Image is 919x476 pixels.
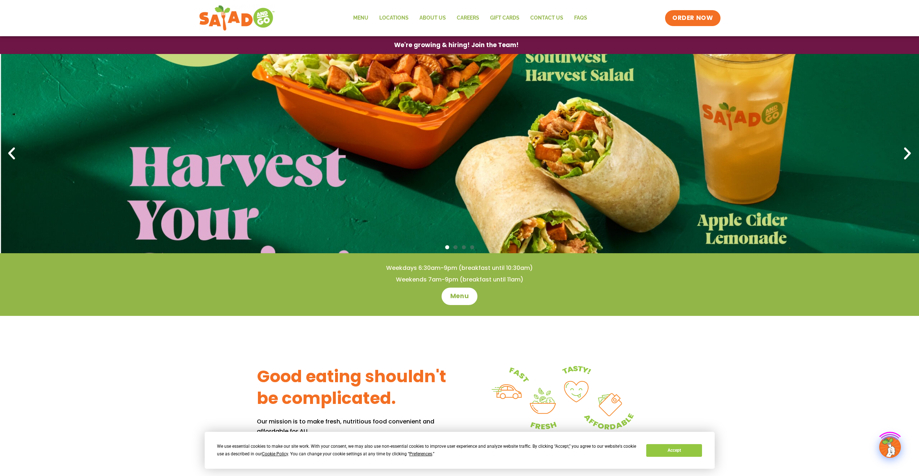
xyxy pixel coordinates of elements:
[348,10,374,26] a: Menu
[462,245,466,249] span: Go to slide 3
[14,276,905,284] h4: Weekends 7am-9pm (breakfast until 11am)
[470,245,474,249] span: Go to slide 4
[348,10,593,26] nav: Menu
[409,451,432,456] span: Preferences
[199,4,275,33] img: new-SAG-logo-768×292
[374,10,414,26] a: Locations
[525,10,569,26] a: Contact Us
[14,264,905,272] h4: Weekdays 6:30am-9pm (breakfast until 10:30am)
[899,146,915,162] div: Next slide
[646,444,702,457] button: Accept
[4,146,20,162] div: Previous slide
[672,14,713,22] span: ORDER NOW
[257,366,460,409] h3: Good eating shouldn't be complicated.
[394,42,519,48] span: We're growing & hiring! Join the Team!
[451,10,485,26] a: Careers
[414,10,451,26] a: About Us
[383,37,530,54] a: We're growing & hiring! Join the Team!
[450,292,469,301] span: Menu
[485,10,525,26] a: GIFT CARDS
[665,10,720,26] a: ORDER NOW
[205,432,715,469] div: Cookie Consent Prompt
[217,443,638,458] div: We use essential cookies to make our site work. With your consent, we may also use non-essential ...
[442,288,477,305] a: Menu
[454,245,458,249] span: Go to slide 2
[445,245,449,249] span: Go to slide 1
[262,451,288,456] span: Cookie Policy
[569,10,593,26] a: FAQs
[257,417,460,436] p: Our mission is to make fresh, nutritious food convenient and affordable for ALL.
